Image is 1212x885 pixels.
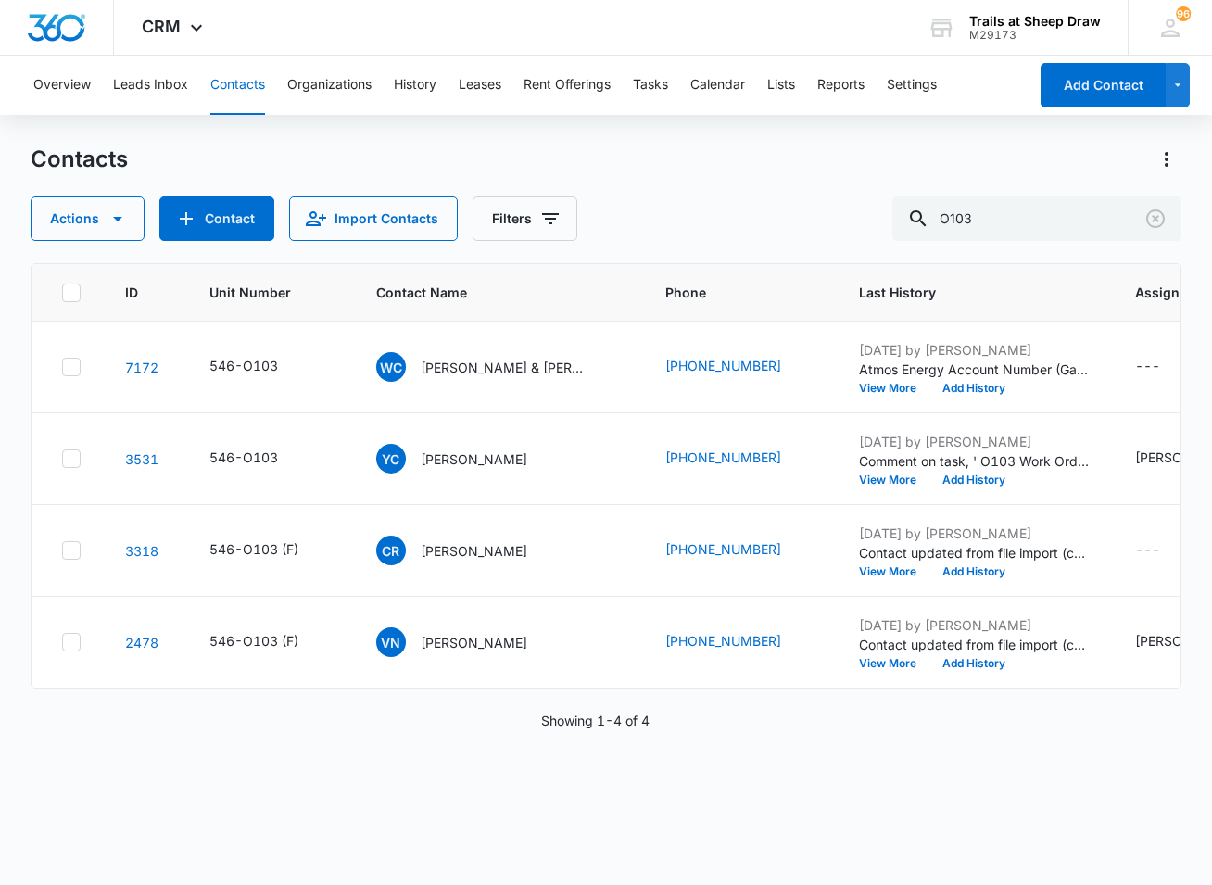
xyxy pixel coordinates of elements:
input: Search Contacts [892,196,1181,241]
button: Actions [31,196,145,241]
p: [PERSON_NAME] [421,541,527,561]
p: Contact updated from file import (contacts-20231023195256.csv): -- [859,635,1091,654]
span: ID [125,283,138,302]
button: Tasks [633,56,668,115]
button: Leases [459,56,501,115]
div: Phone - (970) 786-9424 - Select to Edit Field [665,539,814,562]
span: CR [376,536,406,565]
div: Unit Number - 546-O103 - Select to Edit Field [209,448,311,470]
a: [PHONE_NUMBER] [665,448,781,467]
div: Assigned To - - Select to Edit Field [1135,539,1193,562]
div: Phone - (970) 692-4433 - Select to Edit Field [665,448,814,470]
div: Contact Name - Yasmine Castillon - Select to Edit Field [376,444,561,474]
button: Lists [767,56,795,115]
div: Contact Name - Victor Navejas - Select to Edit Field [376,627,561,657]
button: View More [859,474,929,486]
button: Leads Inbox [113,56,188,115]
div: Contact Name - William Cassatt & Georgianna Cassatt - Select to Edit Field [376,352,621,382]
p: Showing 1-4 of 4 [541,711,650,730]
div: notifications count [1176,6,1191,21]
p: [DATE] by [PERSON_NAME] [859,432,1091,451]
p: Contact updated from file import (contacts-20231023195256.csv): -- [859,543,1091,563]
span: Phone [665,283,788,302]
div: Unit Number - 546-O103 (F) - Select to Edit Field [209,539,332,562]
p: [DATE] by [PERSON_NAME] [859,524,1091,543]
div: 546-O103 (F) [209,631,298,651]
button: Calendar [690,56,745,115]
button: View More [859,383,929,394]
button: Add History [929,658,1018,669]
button: Add Contact [159,196,274,241]
a: Navigate to contact details page for Yasmine Castillon [125,451,158,467]
div: Phone - (970) 218-5185 - Select to Edit Field [665,631,814,653]
button: Import Contacts [289,196,458,241]
p: Atmos Energy Account Number (Gas) changed to 3074415887. [859,360,1091,379]
div: --- [1135,539,1160,562]
a: [PHONE_NUMBER] [665,631,781,651]
p: Comment on task, ' O103 Work Order ' "Screws on the top hinges were stripped out so I had to inst... [859,451,1091,471]
div: 546-O103 [209,448,278,467]
button: Add History [929,383,1018,394]
button: Organizations [287,56,372,115]
a: Navigate to contact details page for Crystal Rangel [125,543,158,559]
button: Reports [817,56,865,115]
a: Navigate to contact details page for William Cassatt & Georgianna Cassatt [125,360,158,375]
button: Settings [887,56,937,115]
a: Navigate to contact details page for Victor Navejas [125,635,158,651]
button: Add History [929,474,1018,486]
span: CRM [142,17,181,36]
button: Clear [1141,204,1170,234]
div: account name [969,14,1101,29]
button: Actions [1152,145,1181,174]
span: YC [376,444,406,474]
p: [DATE] by [PERSON_NAME] [859,615,1091,635]
p: [PERSON_NAME] & [PERSON_NAME] [421,358,587,377]
div: 546-O103 (F) [209,539,298,559]
div: Unit Number - 546-O103 - Select to Edit Field [209,356,311,378]
span: 96 [1176,6,1191,21]
button: View More [859,566,929,577]
div: Contact Name - Crystal Rangel - Select to Edit Field [376,536,561,565]
button: View More [859,658,929,669]
button: Add History [929,566,1018,577]
span: VN [376,627,406,657]
a: [PHONE_NUMBER] [665,356,781,375]
p: [DATE] by [PERSON_NAME] [859,340,1091,360]
h1: Contacts [31,145,128,173]
span: Unit Number [209,283,332,302]
button: Overview [33,56,91,115]
div: --- [1135,356,1160,378]
button: History [394,56,436,115]
p: [PERSON_NAME] [421,633,527,652]
div: Phone - (970) 914-3202 - Select to Edit Field [665,356,814,378]
button: Filters [473,196,577,241]
div: Assigned To - - Select to Edit Field [1135,356,1193,378]
div: account id [969,29,1101,42]
span: Last History [859,283,1064,302]
button: Add Contact [1041,63,1166,107]
p: [PERSON_NAME] [421,449,527,469]
span: WC [376,352,406,382]
a: [PHONE_NUMBER] [665,539,781,559]
span: Contact Name [376,283,594,302]
button: Rent Offerings [524,56,611,115]
div: 546-O103 [209,356,278,375]
div: Unit Number - 546-O103 (F) - Select to Edit Field [209,631,332,653]
button: Contacts [210,56,265,115]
